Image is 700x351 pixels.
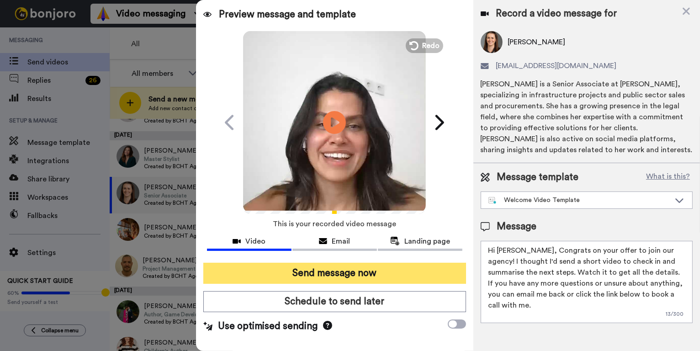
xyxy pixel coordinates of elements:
button: Send message now [203,263,466,284]
div: [PERSON_NAME] is a Senior Associate at [PERSON_NAME], specializing in infrastructure projects and... [481,79,693,155]
img: nextgen-template.svg [488,197,497,204]
div: Welcome Video Template [488,196,670,205]
span: Email [332,236,350,247]
span: Message [497,220,537,234]
span: This is your recorded video message [273,214,396,234]
textarea: Hi [PERSON_NAME], Congrats on your offer to join our agency! I thought I'd send a short video to ... [481,241,693,323]
span: [EMAIL_ADDRESS][DOMAIN_NAME] [496,60,617,71]
span: Use optimised sending [218,319,318,333]
span: Landing page [404,236,450,247]
span: Video [245,236,265,247]
button: What is this? [643,170,693,184]
button: Schedule to send later [203,291,466,312]
span: Message template [497,170,579,184]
